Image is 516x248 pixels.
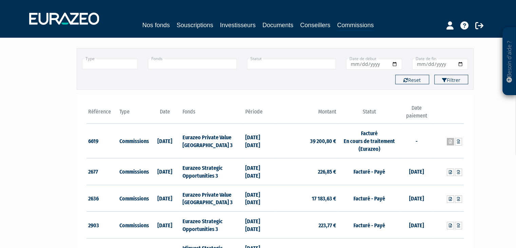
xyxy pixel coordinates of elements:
td: [DATE] [DATE] [244,185,275,212]
td: 223,77 € [275,212,338,238]
td: [DATE] [DATE] [244,124,275,158]
td: - [401,124,432,158]
a: Nos fonds [142,20,170,30]
td: [DATE] [149,124,181,158]
a: Commissions [337,20,374,31]
td: Commissions [118,212,149,238]
th: Fonds [180,104,243,124]
td: 226,85 € [275,158,338,185]
td: Facturé En cours de traitement (Eurazeo) [338,124,401,158]
td: Eurazeo Strategic Opportunities 3 [180,212,243,238]
td: Eurazeo Private Value [GEOGRAPHIC_DATA] 3 [180,185,243,212]
th: Date paiement [401,104,432,124]
td: 2677 [87,158,118,185]
td: [DATE] [401,212,432,238]
td: [DATE] [DATE] [244,158,275,185]
a: Conseillers [300,20,330,30]
td: [DATE] [149,212,181,238]
td: Facturé - Payé [338,212,401,238]
th: Date [149,104,181,124]
td: 6619 [87,124,118,158]
td: [DATE] [149,185,181,212]
td: Eurazeo Strategic Opportunities 3 [180,158,243,185]
td: Commissions [118,158,149,185]
td: [DATE] [149,158,181,185]
th: Type [118,104,149,124]
th: Montant [275,104,338,124]
th: Référence [87,104,118,124]
td: Eurazeo Private Value [GEOGRAPHIC_DATA] 3 [180,124,243,158]
a: Documents [263,20,293,30]
td: Commissions [118,124,149,158]
td: 2636 [87,185,118,212]
td: Facturé - Payé [338,185,401,212]
a: Souscriptions [176,20,213,30]
td: 39 200,80 € [275,124,338,158]
td: [DATE] [DATE] [244,212,275,238]
th: Statut [338,104,401,124]
td: Facturé - Payé [338,158,401,185]
p: Besoin d'aide ? [505,31,513,92]
td: [DATE] [401,158,432,185]
td: Commissions [118,185,149,212]
a: Investisseurs [220,20,255,30]
button: Reset [395,75,429,84]
button: Filtrer [434,75,468,84]
td: 2903 [87,212,118,238]
th: Période [244,104,275,124]
td: 17 183,63 € [275,185,338,212]
td: [DATE] [401,185,432,212]
img: 1732889491-logotype_eurazeo_blanc_rvb.png [29,13,99,25]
